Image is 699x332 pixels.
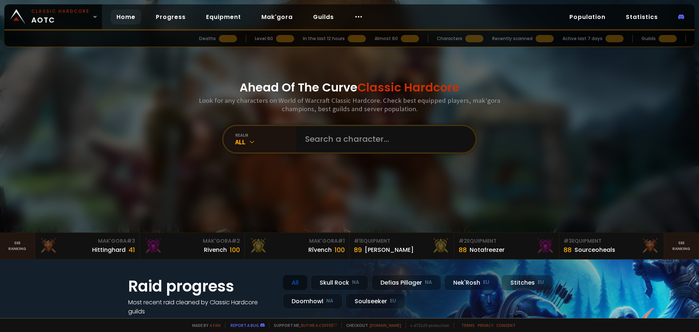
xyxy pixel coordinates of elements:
a: Guilds [307,9,340,24]
h3: Look for any characters on World of Warcraft Classic Hardcore. Check best equipped players, mak'g... [196,96,503,113]
div: Stitches [501,275,553,290]
small: EU [538,279,544,286]
div: In the last 12 hours [303,35,345,42]
div: Mak'Gora [249,237,345,245]
a: Equipment [200,9,247,24]
a: Mak'Gora#1Rîvench100 [245,233,349,259]
a: Population [564,9,611,24]
div: Defias Pillager [371,275,441,290]
a: Home [111,9,141,24]
div: All [235,138,296,146]
span: Support me, [269,323,337,328]
a: Privacy [478,323,493,328]
span: Checkout [341,323,401,328]
div: Recently scanned [492,35,533,42]
div: 88 [459,245,467,255]
a: Statistics [620,9,664,24]
div: Sourceoheals [574,245,615,254]
span: Classic Hardcore [358,79,459,95]
h1: Ahead Of The Curve [240,79,459,96]
input: Search a character... [301,126,467,152]
a: Mak'gora [256,9,299,24]
span: Made by [188,323,221,328]
a: Mak'Gora#2Rivench100 [140,233,245,259]
a: Mak'Gora#3Hittinghard41 [35,233,140,259]
a: #2Equipment88Notafreezer [454,233,559,259]
span: # 2 [459,237,467,245]
small: NA [352,279,359,286]
small: NA [326,297,333,305]
div: Equipment [564,237,659,245]
a: Classic HardcoreAOTC [4,4,102,29]
div: Mak'Gora [144,237,240,245]
span: AOTC [31,8,90,26]
small: EU [390,297,396,305]
span: # 1 [354,237,361,245]
a: Progress [150,9,191,24]
div: [PERSON_NAME] [365,245,414,254]
div: Skull Rock [311,275,368,290]
div: Level 60 [255,35,273,42]
div: Nek'Rosh [444,275,498,290]
div: Equipment [354,237,450,245]
div: Hittinghard [92,245,126,254]
span: # 3 [127,237,135,245]
div: Rivench [204,245,227,254]
div: 41 [129,245,135,255]
div: 88 [564,245,572,255]
div: Doomhowl [283,293,343,309]
div: Equipment [459,237,554,245]
a: a fan [210,323,221,328]
div: Guilds [641,35,656,42]
div: Almost 60 [375,35,398,42]
a: Seeranking [664,233,699,259]
div: realm [235,132,296,138]
span: # 1 [338,237,345,245]
h1: Raid progress [128,275,274,298]
div: All [283,275,308,290]
h4: Most recent raid cleaned by Classic Hardcore guilds [128,298,274,316]
a: Buy me a coffee [301,323,337,328]
div: Mak'Gora [39,237,135,245]
div: Characters [437,35,462,42]
a: [DOMAIN_NAME] [370,323,401,328]
a: Report a bug [230,323,259,328]
div: 100 [335,245,345,255]
div: Notafreezer [470,245,505,254]
small: NA [425,279,432,286]
span: # 3 [564,237,572,245]
div: Soulseeker [345,293,405,309]
div: 100 [230,245,240,255]
small: EU [483,279,489,286]
div: Rîvench [308,245,332,254]
div: Active last 7 days [562,35,603,42]
a: Terms [461,323,475,328]
a: #1Equipment89[PERSON_NAME] [349,233,454,259]
small: Classic Hardcore [31,8,90,15]
span: # 2 [232,237,240,245]
div: 89 [354,245,362,255]
div: Deaths [199,35,216,42]
a: #3Equipment88Sourceoheals [559,233,664,259]
span: v. d752d5 - production [406,323,449,328]
a: See all progress [128,316,175,325]
a: Consent [496,323,516,328]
